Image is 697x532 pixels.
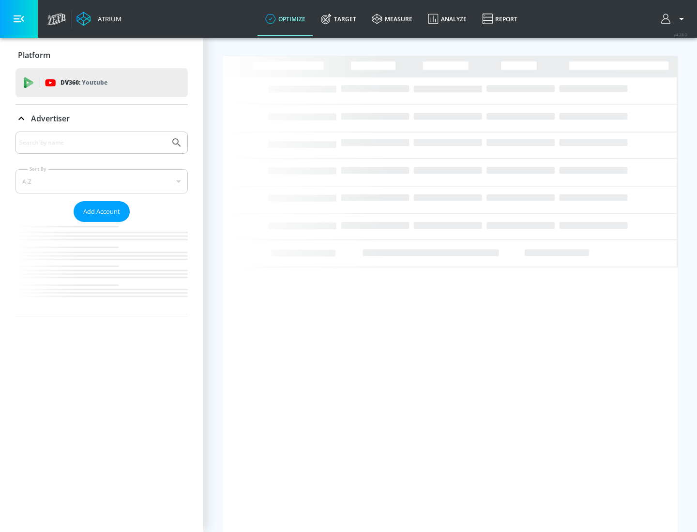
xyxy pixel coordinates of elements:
[28,166,48,172] label: Sort By
[94,15,121,23] div: Atrium
[674,32,687,37] span: v 4.28.0
[19,136,166,149] input: Search by name
[61,77,107,88] p: DV360:
[15,132,188,316] div: Advertiser
[420,1,474,36] a: Analyze
[15,169,188,193] div: A-Z
[313,1,364,36] a: Target
[15,42,188,69] div: Platform
[364,1,420,36] a: measure
[76,12,121,26] a: Atrium
[18,50,50,60] p: Platform
[82,77,107,88] p: Youtube
[474,1,525,36] a: Report
[31,113,70,124] p: Advertiser
[15,222,188,316] nav: list of Advertiser
[83,206,120,217] span: Add Account
[74,201,130,222] button: Add Account
[15,68,188,97] div: DV360: Youtube
[258,1,313,36] a: optimize
[15,105,188,132] div: Advertiser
